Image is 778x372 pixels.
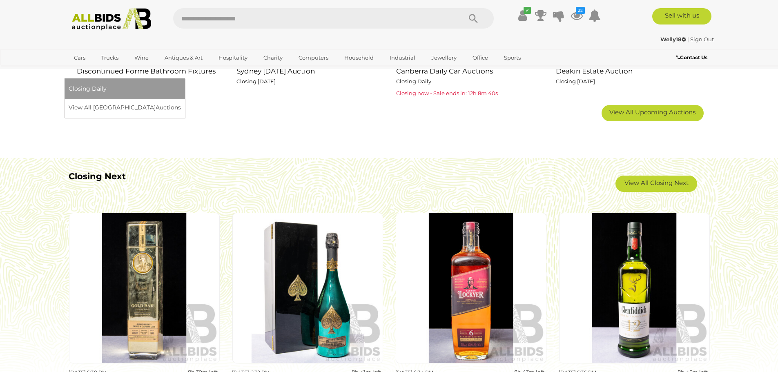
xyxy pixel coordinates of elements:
a: Welly18 [660,36,687,42]
img: 2014 Armand De Brignac Ace of Spades Champagne, 'Limited Green Edition' Masters Bottle in Present... [232,213,383,363]
a: View All Upcoming Auctions [602,105,704,121]
a: Computers [293,51,334,65]
p: Closing [DATE] [236,77,380,86]
h2: Deakin Estate Auction [556,65,699,75]
span: Closing now - Sale ends in: 12h 8m 40s [396,90,498,96]
a: Industrial [384,51,421,65]
span: | [687,36,689,42]
img: Glenfiddich Single Malt Scotch Whiskey [559,213,710,363]
p: Closing Weekly [77,77,220,86]
a: Contact Us [676,53,709,62]
img: Bundaberg Darren Lockyer Limited Edition Rum [396,213,546,363]
a: Trucks [96,51,124,65]
button: Search [453,8,494,29]
span: View All Upcoming Auctions [609,108,696,116]
a: Sports [499,51,526,65]
i: 22 [576,7,585,14]
b: Closing Next [69,171,126,181]
b: Contact Us [676,54,707,60]
a: ✔ [517,8,529,23]
a: 22 [571,8,583,23]
h2: Canberra Daily Car Auctions [396,65,539,75]
a: View All Closing Next [615,176,697,192]
a: Hospitality [213,51,253,65]
p: Closing [DATE] [556,77,699,86]
img: Allbids.com.au [67,8,156,31]
h2: Sydney [DATE] Auction [236,65,380,75]
i: ✔ [524,7,531,14]
a: Sell with us [652,8,711,25]
a: Wine [129,51,154,65]
a: Jewellery [426,51,462,65]
strong: Welly18 [660,36,686,42]
a: Charity [258,51,288,65]
h2: Discontinued Forme Bathroom Fixtures [77,65,220,75]
a: Antiques & Art [159,51,208,65]
img: Gold Bar Premium Blend California Whiskey [69,213,220,363]
a: Office [467,51,493,65]
a: Sign Out [690,36,714,42]
p: Closing Daily [396,77,539,86]
a: Cars [69,51,91,65]
a: Household [339,51,379,65]
a: [GEOGRAPHIC_DATA] [69,65,137,78]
